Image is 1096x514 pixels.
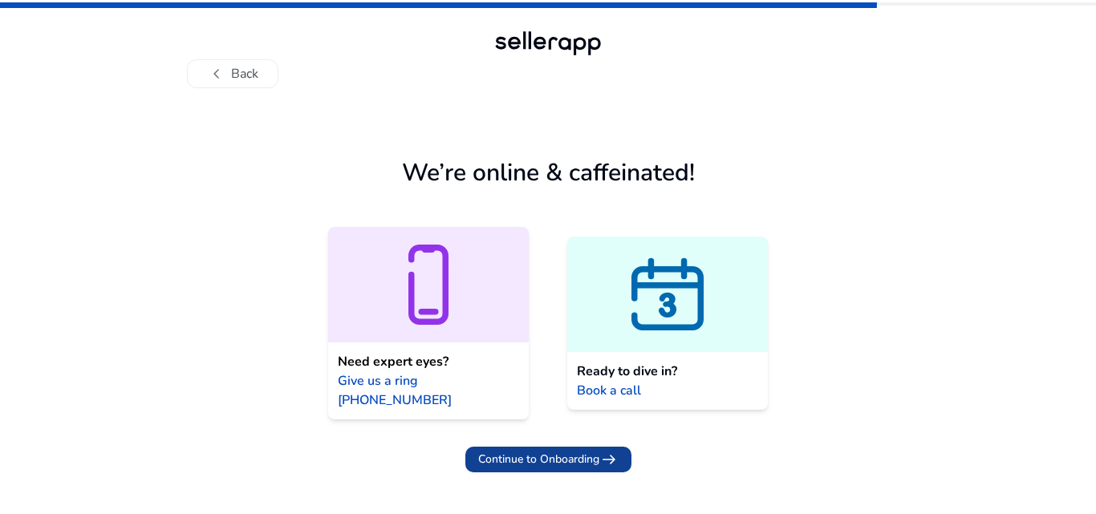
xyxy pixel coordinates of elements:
span: Book a call [577,381,641,400]
span: arrow_right_alt [599,450,619,469]
span: Continue to Onboarding [478,451,599,467]
button: chevron_leftBack [187,59,278,88]
h1: We’re online & caffeinated! [402,159,695,188]
span: chevron_left [207,64,226,83]
span: Ready to dive in? [577,362,677,381]
span: Need expert eyes? [338,352,449,371]
span: Give us a ring [PHONE_NUMBER] [338,371,519,410]
button: Continue to Onboardingarrow_right_alt [465,447,631,472]
a: Need expert eyes?Give us a ring [PHONE_NUMBER] [328,227,529,419]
